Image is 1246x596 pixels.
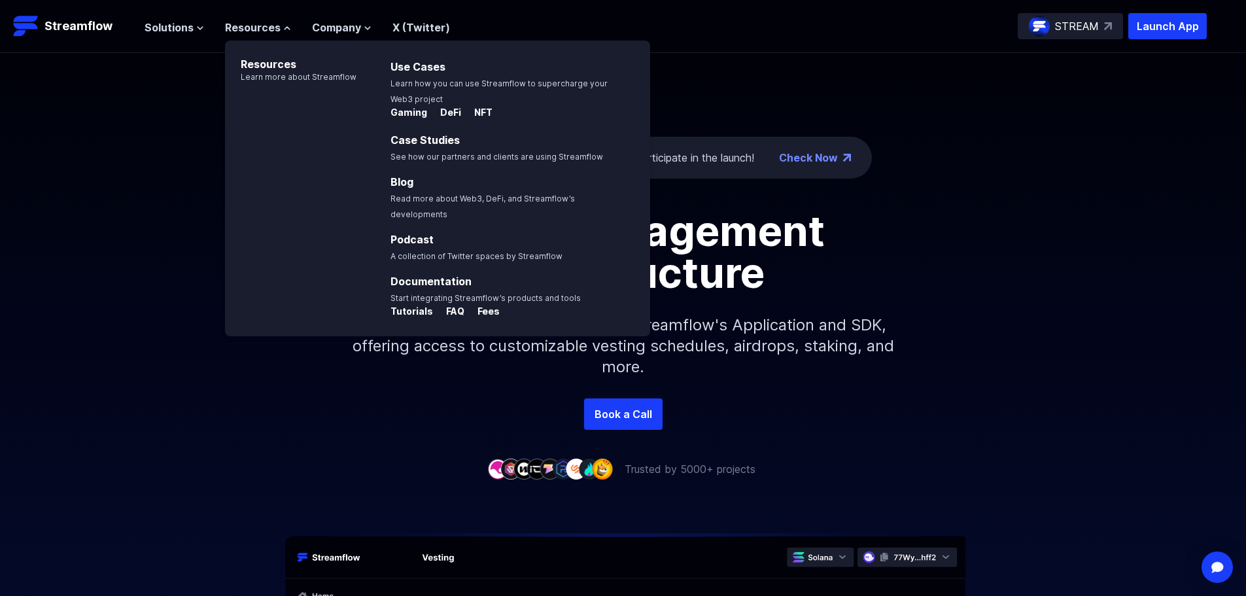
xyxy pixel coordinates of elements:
[464,107,493,120] a: NFT
[584,398,663,430] a: Book a Call
[390,251,562,261] span: A collection of Twitter spaces by Streamflow
[1029,16,1050,37] img: streamflow-logo-circle.png
[592,459,613,479] img: company-9
[13,13,39,39] img: Streamflow Logo
[464,106,493,119] p: NFT
[843,154,851,162] img: top-right-arrow.png
[390,175,413,188] a: Blog
[390,275,472,288] a: Documentation
[430,107,464,120] a: DeFi
[390,107,430,120] a: Gaming
[527,459,547,479] img: company-4
[312,20,372,35] button: Company
[1202,552,1233,583] div: Open Intercom Messenger
[436,306,467,319] a: FAQ
[467,306,500,319] a: Fees
[390,152,603,162] span: See how our partners and clients are using Streamflow
[13,13,131,39] a: Streamflow
[1018,13,1123,39] a: STREAM
[145,20,194,35] span: Solutions
[390,233,434,246] a: Podcast
[225,72,356,82] p: Learn more about Streamflow
[1104,22,1112,30] img: top-right-arrow.svg
[436,305,464,318] p: FAQ
[553,459,574,479] img: company-6
[392,21,450,34] a: X (Twitter)
[566,459,587,479] img: company-7
[312,20,361,35] span: Company
[145,20,204,35] button: Solutions
[390,106,427,119] p: Gaming
[1055,18,1099,34] p: STREAM
[579,459,600,479] img: company-8
[540,459,561,479] img: company-5
[513,459,534,479] img: company-3
[487,459,508,479] img: company-1
[625,461,755,477] p: Trusted by 5000+ projects
[467,305,500,318] p: Fees
[390,306,436,319] a: Tutorials
[225,41,356,72] p: Resources
[390,293,581,303] span: Start integrating Streamflow’s products and tools
[390,79,608,104] span: Learn how you can use Streamflow to supercharge your Web3 project
[390,133,460,147] a: Case Studies
[390,60,445,73] a: Use Cases
[225,20,291,35] button: Resources
[44,17,112,35] p: Streamflow
[225,20,281,35] span: Resources
[779,150,838,166] a: Check Now
[390,194,575,219] span: Read more about Web3, DeFi, and Streamflow’s developments
[390,305,433,318] p: Tutorials
[342,294,905,398] p: Simplify your token distribution with Streamflow's Application and SDK, offering access to custom...
[1128,13,1207,39] button: Launch App
[500,459,521,479] img: company-2
[430,106,461,119] p: DeFi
